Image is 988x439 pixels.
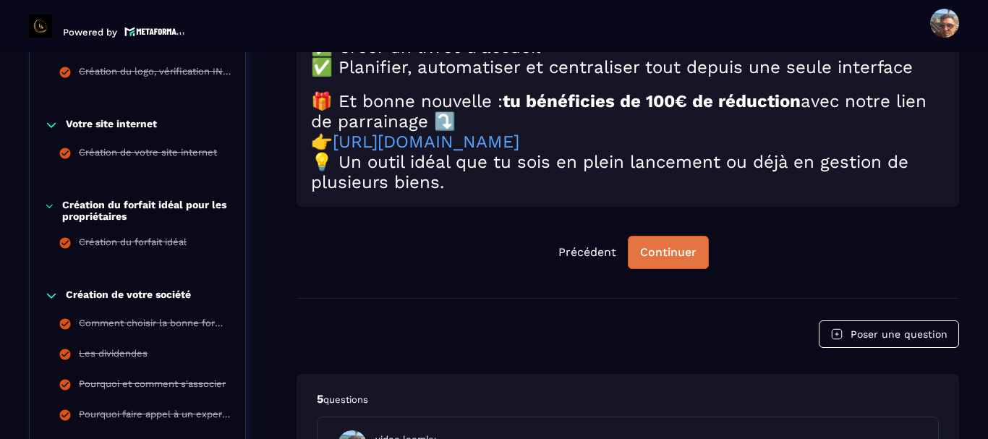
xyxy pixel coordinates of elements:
[66,289,191,303] p: Création de votre société
[317,391,939,407] p: 5
[124,25,185,38] img: logo
[79,236,187,252] div: Création du forfait idéal
[311,132,945,152] h2: 👉
[640,245,697,260] div: Continuer
[79,409,231,425] div: Pourquoi faire appel à un expert-comptable
[819,320,959,348] button: Poser une question
[333,132,519,152] a: [URL][DOMAIN_NAME]
[62,199,231,222] p: Création du forfait idéal pour les propriétaires
[29,14,52,38] img: logo-branding
[79,348,148,364] div: Les dividendes
[79,66,231,82] div: Création du logo, vérification INPI
[79,378,226,394] div: Pourquoi et comment s'associer
[63,27,117,38] p: Powered by
[79,147,217,163] div: Création de votre site internet
[311,91,945,132] h2: 🎁 Et bonne nouvelle : avec notre lien de parrainage ⤵️
[547,236,628,268] button: Précédent
[311,152,945,192] h2: 💡 Un outil idéal que tu sois en plein lancement ou déjà en gestion de plusieurs biens.
[311,57,945,77] h2: ✅ Planifier, automatiser et centraliser tout depuis une seule interface
[323,394,368,405] span: questions
[66,118,157,132] p: Votre site internet
[628,236,709,269] button: Continuer
[79,317,231,333] div: Comment choisir la bonne forme juridique ?
[503,91,801,111] strong: tu bénéficies de 100€ de réduction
